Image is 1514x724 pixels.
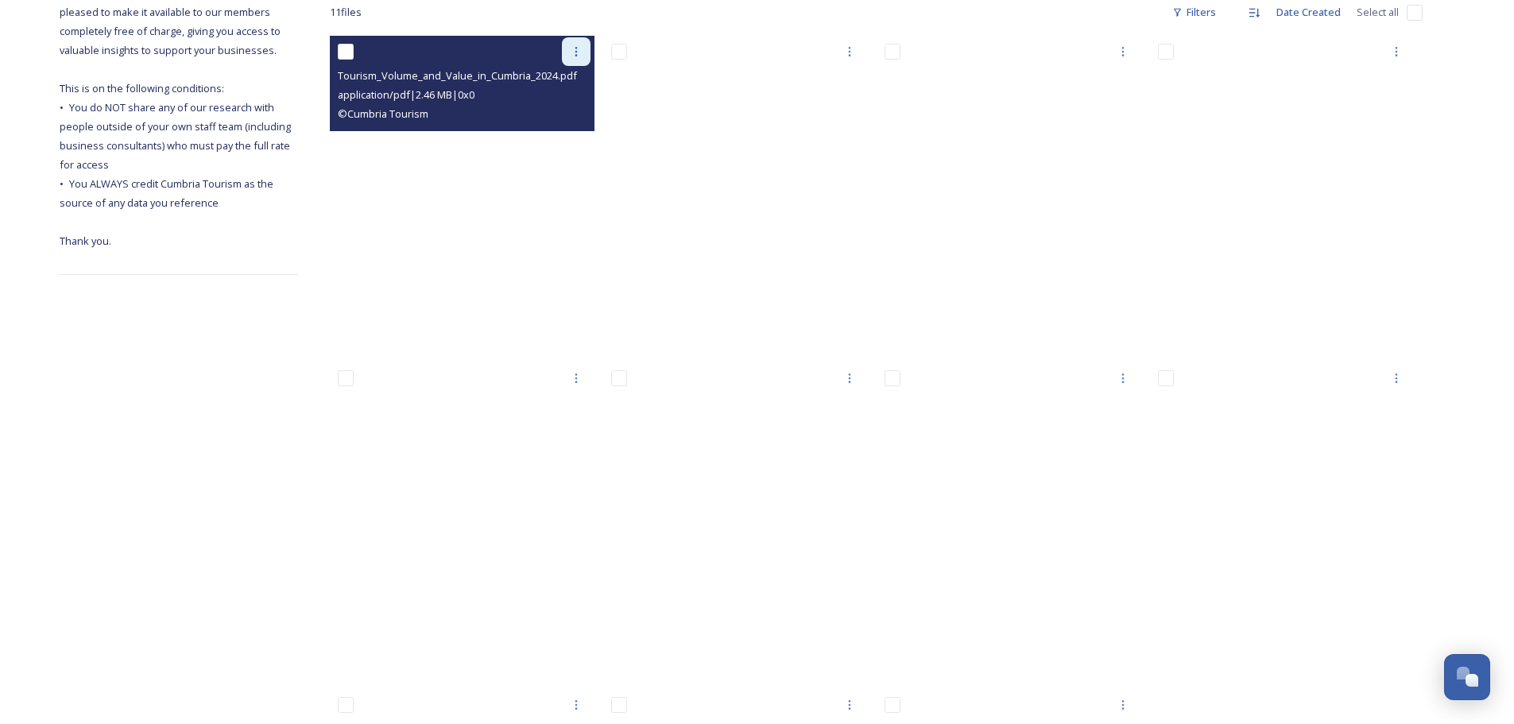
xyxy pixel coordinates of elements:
span: Select all [1357,5,1399,20]
button: Open Chat [1444,654,1490,700]
span: application/pdf | 2.46 MB | 0 x 0 [338,87,474,102]
span: 11 file s [330,5,362,20]
span: © Cumbria Tourism [338,106,428,121]
span: Tourism_Volume_and_Value_in_Cumbria_2024.pdf [338,68,577,83]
